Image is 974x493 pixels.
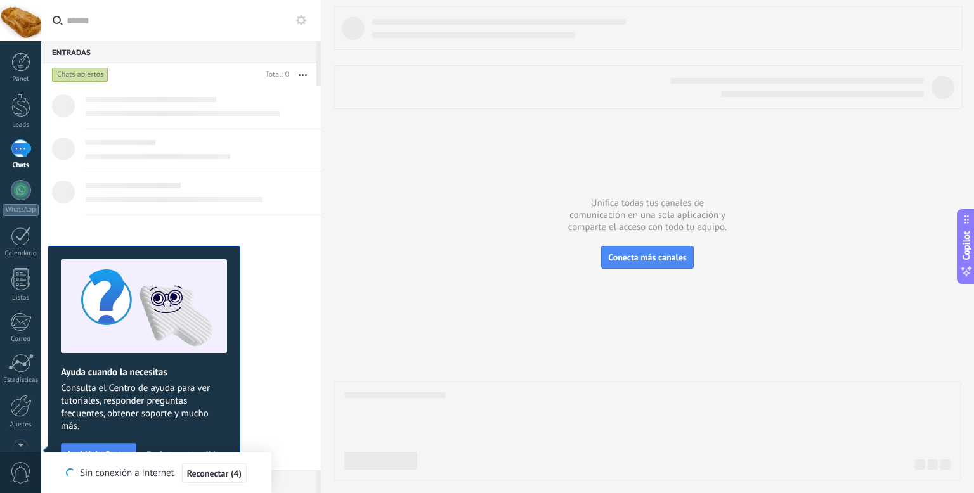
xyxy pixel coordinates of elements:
h2: Ayuda cuando la necesitas [61,366,227,378]
div: WhatsApp [3,204,39,216]
button: Reconectar (4) [182,463,247,483]
button: Perfecto, entendido [141,445,226,464]
span: Copilot [960,231,973,260]
div: Chats [3,162,39,170]
span: Conecta más canales [608,252,686,263]
div: Correo [3,335,39,343]
div: Calendario [3,250,39,258]
div: Listas [3,294,39,302]
button: Ir al Help Center [61,443,136,466]
span: Ir al Help Center [68,450,129,459]
span: Perfecto, entendido [146,450,220,459]
div: Estadísticas [3,376,39,385]
span: Reconectar (4) [187,469,242,478]
div: Panel [3,75,39,84]
div: Leads [3,121,39,129]
span: Consulta el Centro de ayuda para ver tutoriales, responder preguntas frecuentes, obtener soporte ... [61,382,227,433]
button: Conecta más canales [601,246,693,269]
div: Total: 0 [261,68,289,81]
div: Entradas [41,41,316,63]
div: Chats abiertos [52,67,108,82]
div: Sin conexión a Internet [66,463,247,483]
div: Ajustes [3,421,39,429]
